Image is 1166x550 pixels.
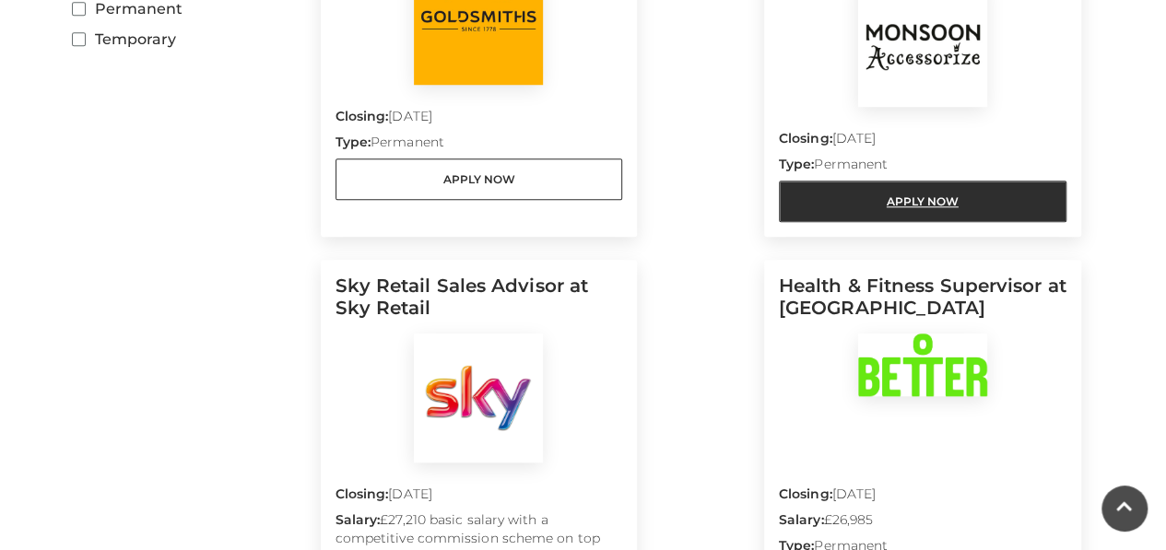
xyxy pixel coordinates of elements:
p: [DATE] [779,129,1066,155]
h5: Sky Retail Sales Advisor at Sky Retail [336,275,623,334]
img: Basingstoke Sports Centre [858,334,987,396]
strong: Closing: [336,486,389,502]
strong: Closing: [336,108,389,124]
img: Sky Retail [414,334,543,462]
strong: Type: [779,156,814,172]
p: Permanent [336,133,623,158]
p: [DATE] [336,485,623,510]
p: [DATE] [779,485,1066,510]
p: £26,985 [779,510,1066,536]
p: Permanent [779,155,1066,181]
h5: Health & Fitness Supervisor at [GEOGRAPHIC_DATA] [779,275,1066,334]
label: Temporary [72,28,307,51]
a: Apply Now [336,158,623,200]
strong: Closing: [779,130,832,146]
strong: Type: [336,134,371,150]
strong: Closing: [779,486,832,502]
a: Apply Now [779,181,1066,222]
strong: Salary: [336,511,381,528]
p: [DATE] [336,107,623,133]
strong: Salary: [779,511,824,528]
